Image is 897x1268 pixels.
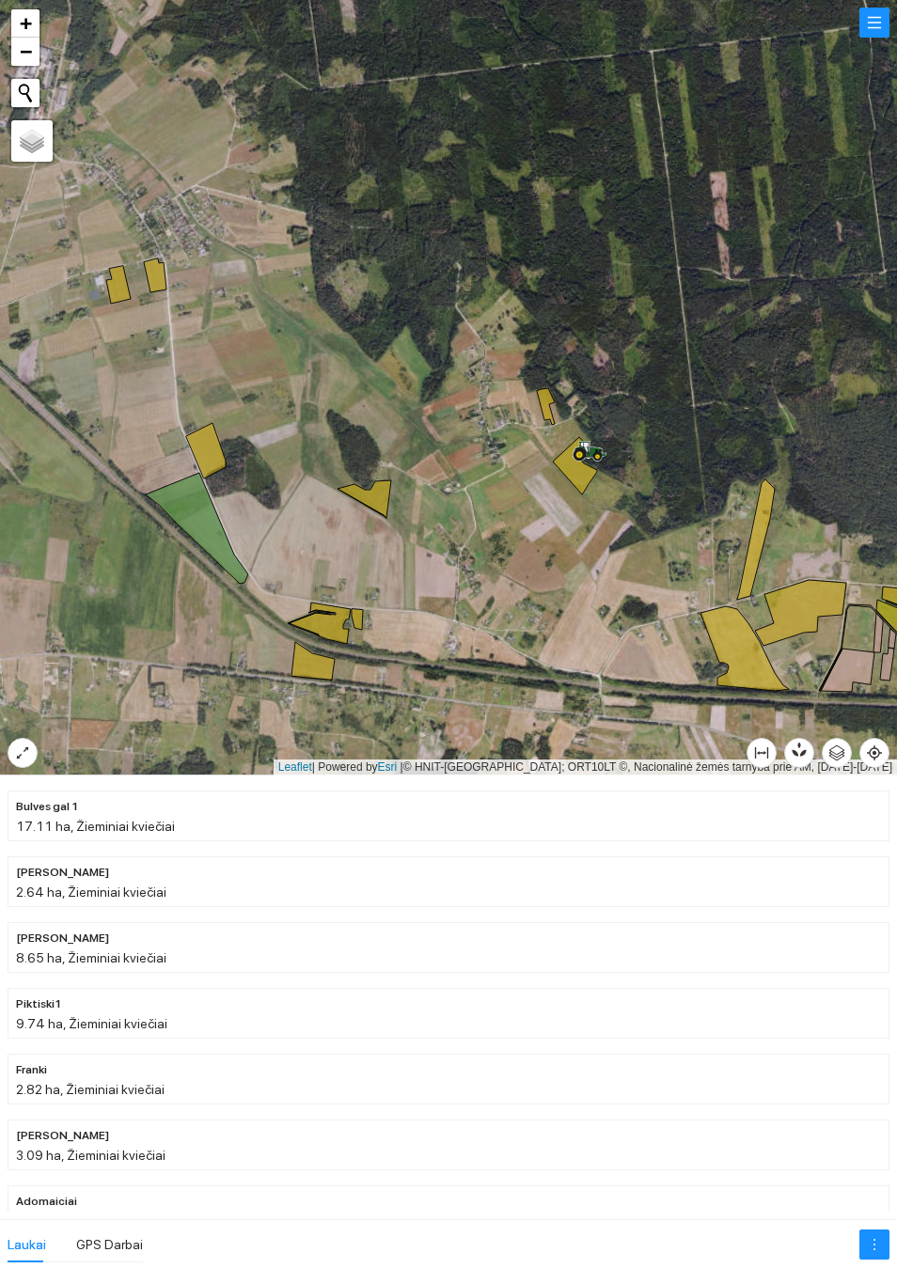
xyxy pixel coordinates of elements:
a: Zoom out [11,38,39,66]
span: aim [860,745,889,760]
span: 3.09 ha, Žieminiai kviečiai [16,1148,165,1163]
div: | Powered by © HNIT-[GEOGRAPHIC_DATA]; ORT10LT ©, Nacionalinė žemės tarnyba prie AM, [DATE]-[DATE] [274,759,897,775]
span: Franki [16,1061,47,1079]
button: more [859,1229,889,1260]
span: Piktiski1 [16,995,62,1013]
span: Konstantino nuoma [16,930,109,947]
span: expand-alt [8,745,37,760]
span: + [20,11,32,35]
span: 9.74 ha, Žieminiai kviečiai [16,1016,167,1031]
a: Zoom in [11,9,39,38]
span: Franki krapal [16,864,109,882]
a: Leaflet [278,760,312,774]
span: 8.65 ha, Žieminiai kviečiai [16,950,166,965]
button: column-width [747,738,777,768]
a: Layers [11,120,53,162]
div: GPS Darbai [76,1234,143,1255]
button: expand-alt [8,738,38,768]
button: menu [859,8,889,38]
span: 2.64 ha, Žieminiai kviečiai [16,884,166,900]
button: Initiate a new search [11,79,39,107]
span: column-width [747,745,776,760]
span: Bulves gal 1 [16,798,79,816]
span: 17.11 ha, Žieminiai kviečiai [16,819,175,834]
a: Esri [378,760,398,774]
span: more [860,1237,889,1252]
span: Ričardo [16,1127,109,1145]
span: 2.82 ha, Žieminiai kviečiai [16,1082,165,1097]
span: − [20,39,32,63]
div: Laukai [8,1234,46,1255]
span: Adomaiciai [16,1193,77,1211]
span: | [401,760,403,774]
button: aim [859,738,889,768]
